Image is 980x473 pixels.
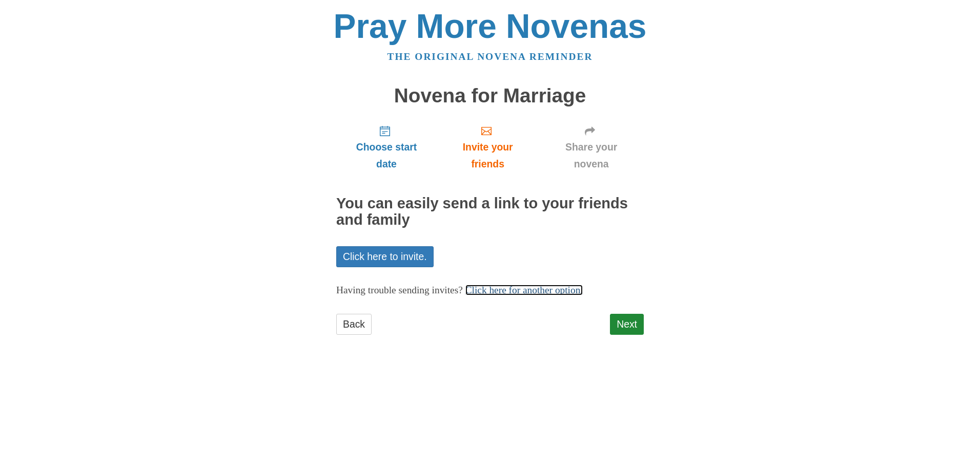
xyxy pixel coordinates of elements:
[336,196,644,228] h2: You can easily send a link to your friends and family
[549,139,634,173] span: Share your novena
[447,139,528,173] span: Invite your friends
[336,85,644,107] h1: Novena for Marriage
[336,117,437,178] a: Choose start date
[346,139,426,173] span: Choose start date
[334,7,647,45] a: Pray More Novenas
[336,285,463,295] span: Having trouble sending invites?
[387,51,593,62] a: The original novena reminder
[610,314,644,335] a: Next
[336,314,372,335] a: Back
[437,117,539,178] a: Invite your friends
[539,117,644,178] a: Share your novena
[336,246,434,267] a: Click here to invite.
[465,285,583,295] a: Click here for another option.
